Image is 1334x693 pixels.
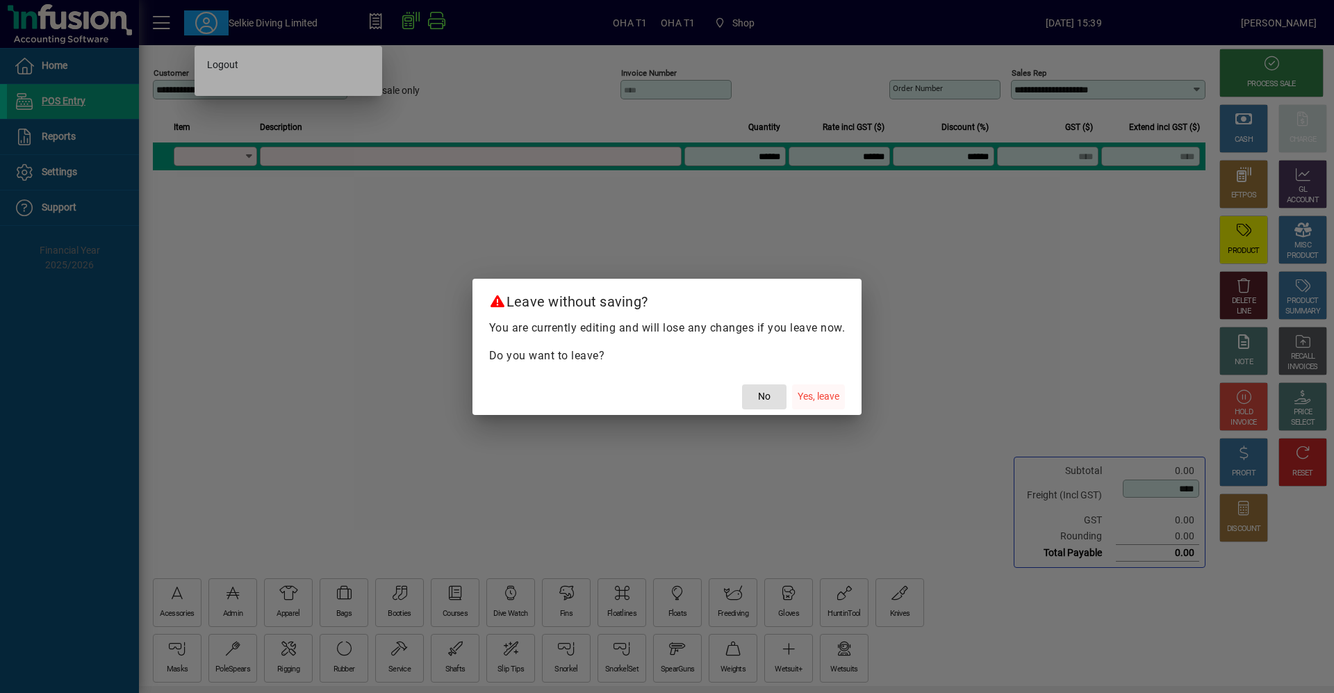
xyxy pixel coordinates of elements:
[472,279,862,319] h2: Leave without saving?
[489,320,846,336] p: You are currently editing and will lose any changes if you leave now.
[792,384,845,409] button: Yes, leave
[758,389,771,404] span: No
[489,348,846,364] p: Do you want to leave?
[742,384,787,409] button: No
[798,389,839,404] span: Yes, leave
